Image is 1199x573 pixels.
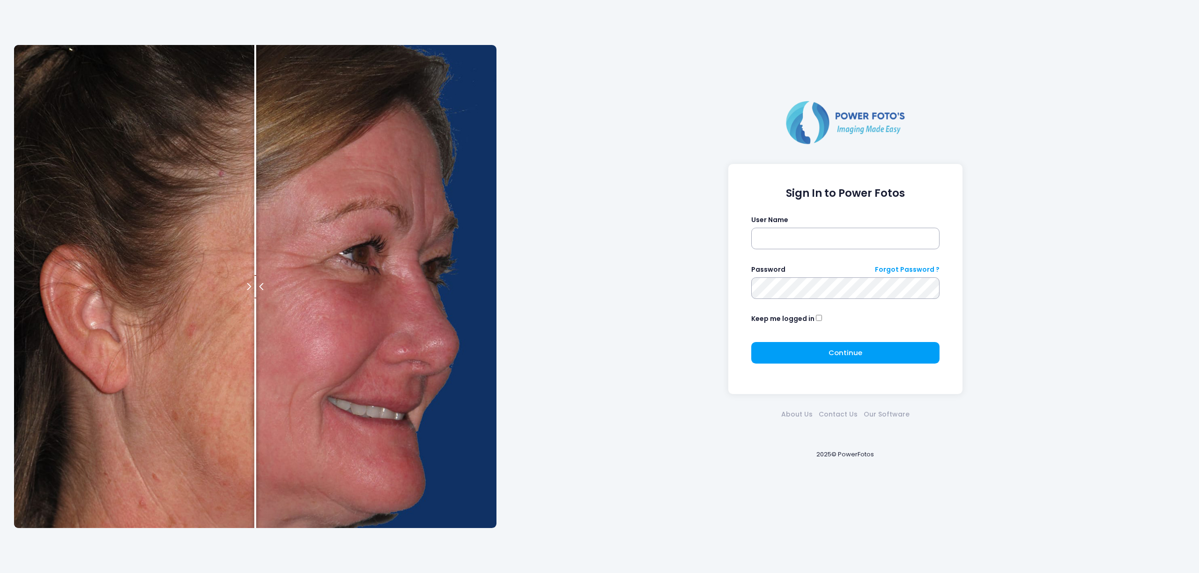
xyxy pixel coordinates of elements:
[506,434,1185,474] div: 2025© PowerFotos
[751,187,940,200] h1: Sign In to Power Fotos
[751,265,785,275] label: Password
[860,409,912,419] a: Our Software
[829,348,862,357] span: Continue
[751,215,788,225] label: User Name
[751,342,940,364] button: Continue
[751,314,814,324] label: Keep me logged in
[782,99,909,146] img: Logo
[815,409,860,419] a: Contact Us
[778,409,815,419] a: About Us
[875,265,940,275] a: Forgot Password ?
